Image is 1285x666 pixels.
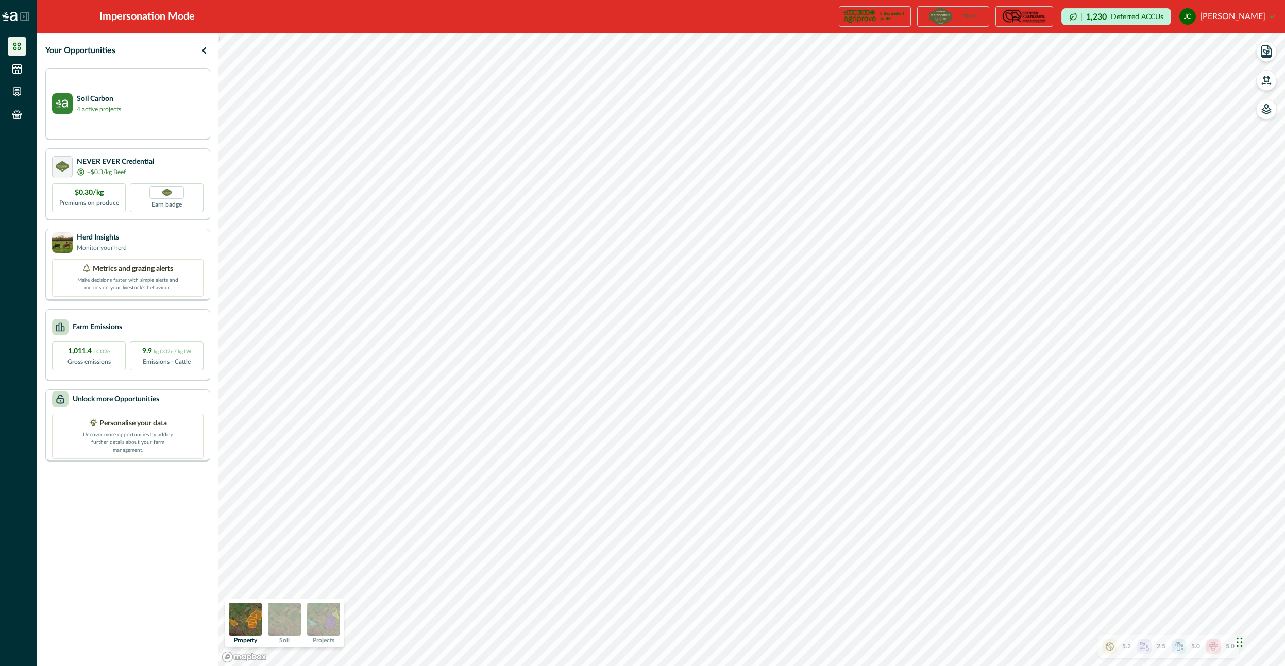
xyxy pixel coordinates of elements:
[77,94,121,105] p: Soil Carbon
[77,232,127,243] p: Herd Insights
[1122,642,1131,651] p: 5.2
[142,346,192,357] p: 9.9
[45,44,115,57] p: Your Opportunities
[93,264,173,275] p: Metrics and grazing alerts
[99,9,195,24] div: Impersonation Mode
[77,105,121,114] p: 4 active projects
[222,651,267,663] a: Mapbox logo
[313,637,334,643] p: Projects
[67,357,111,366] p: Gross emissions
[154,349,192,354] span: kg CO2e / kg LW
[87,167,126,177] p: +$0.3/kg Beef
[279,637,290,643] p: Soil
[963,14,977,19] p: Tier 2
[268,603,301,636] img: soil preview
[77,243,127,252] p: Monitor your herd
[99,418,167,429] p: Personalise your data
[93,349,110,354] span: t CO2e
[73,394,159,405] p: Unlock more Opportunities
[68,346,110,357] p: 1,011.4
[307,603,340,636] img: projects preview
[56,161,69,172] img: certification logo
[880,11,906,22] p: Independent Audit
[162,189,172,196] img: Greenham NEVER EVER certification badge
[234,637,257,643] p: Property
[2,12,18,21] img: Logo
[1001,8,1047,25] img: certification logo
[76,275,179,292] p: Make decisions faster with simple alerts and metrics on your livestock’s behaviour.
[1086,13,1107,21] p: 1,230
[1191,642,1200,651] p: 5.0
[77,157,154,167] p: NEVER EVER Credential
[143,357,191,366] p: Emissions - Cattle
[76,429,179,454] p: Uncover more opportunities by adding further details about your farm management.
[843,8,876,25] img: certification logo
[229,603,262,636] img: property preview
[1233,617,1285,666] iframe: Chat Widget
[1179,4,1275,29] button: justin costello[PERSON_NAME]
[1111,13,1163,21] p: Deferred ACCUs
[929,8,951,25] img: certification logo
[59,198,119,208] p: Premiums on produce
[75,187,104,198] p: $0.30/kg
[1237,627,1243,658] div: Drag
[151,199,182,209] p: Earn badge
[73,322,122,333] p: Farm Emissions
[1157,642,1165,651] p: 2.5
[1226,642,1235,651] p: 5.0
